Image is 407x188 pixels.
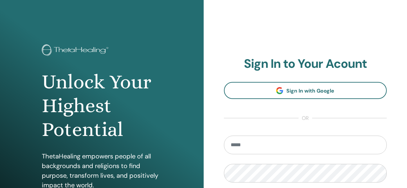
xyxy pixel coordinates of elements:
[42,70,162,142] h1: Unlock Your Highest Potential
[224,82,387,99] a: Sign In with Google
[299,114,312,122] span: or
[224,57,387,71] h2: Sign In to Your Acount
[286,87,334,94] span: Sign In with Google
